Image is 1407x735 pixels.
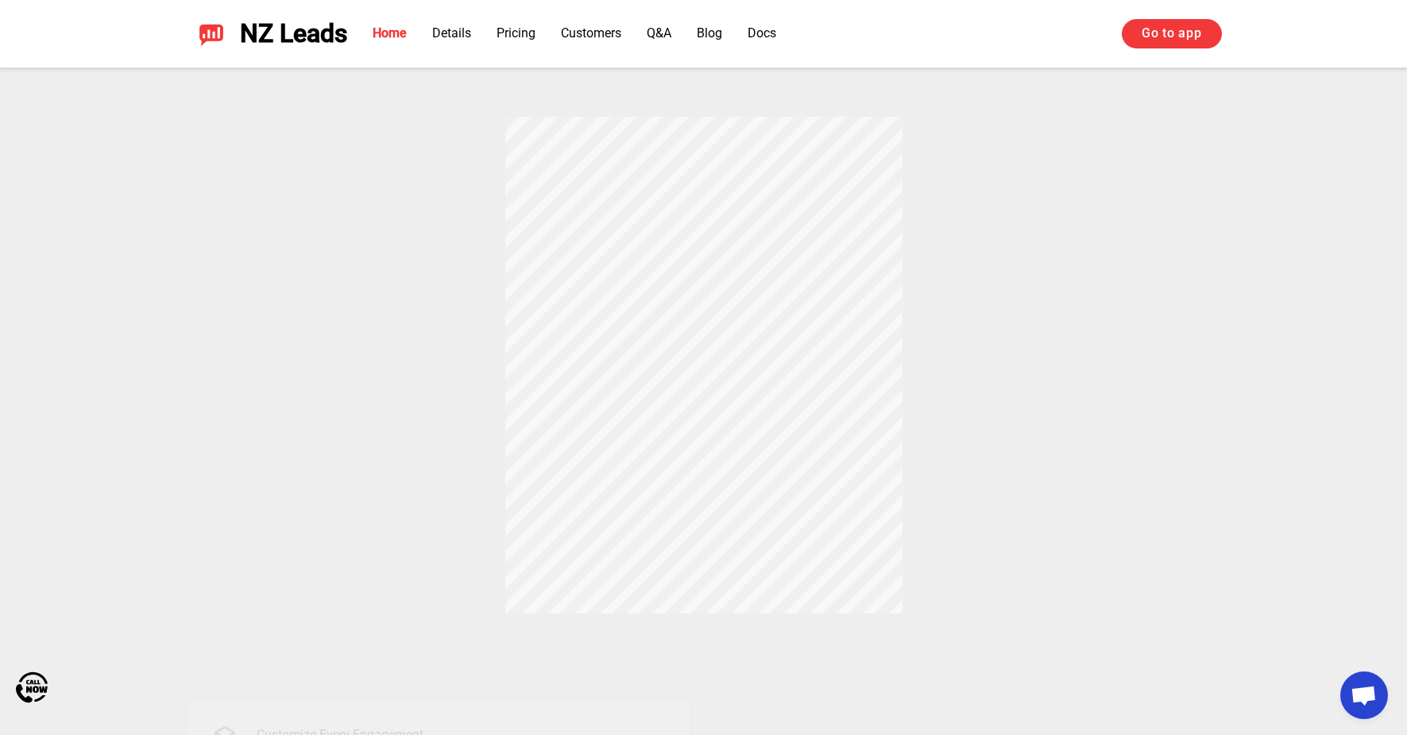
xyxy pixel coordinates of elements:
[199,21,224,46] img: NZ Leads logo
[432,25,471,41] a: Details
[16,671,48,703] img: Call Now
[561,25,621,41] a: Customers
[697,25,722,41] a: Blog
[1340,671,1388,719] a: Open chat
[748,25,776,41] a: Docs
[240,19,347,48] span: NZ Leads
[373,25,407,41] a: Home
[647,25,671,41] a: Q&A
[1122,19,1221,48] a: Go to app
[497,25,535,41] a: Pricing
